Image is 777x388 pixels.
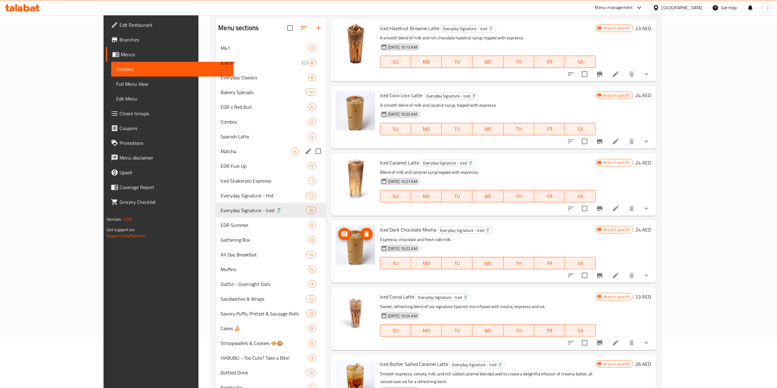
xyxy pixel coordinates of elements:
p: Smooth espresso, velvety milk, and rich salted caramel blended well to create a delightful infusi... [380,370,596,386]
span: Matcha [221,148,291,155]
a: Menu disclaimer [106,150,233,165]
span: TU [444,125,470,133]
button: TH [504,324,534,337]
span: 6 [309,340,316,346]
button: WE [473,257,503,269]
button: TH [504,190,534,202]
span: Select to update [578,135,591,148]
span: Upsell [120,169,228,176]
span: MO [414,57,439,66]
span: FR [537,57,563,66]
span: Grocery Checklist [120,198,228,206]
button: SU [380,257,411,269]
div: items [306,251,316,258]
button: delete [624,67,639,81]
span: Full Menu View [116,80,228,88]
div: HABUBU - Too Cute? Take a Bite!3 [216,350,326,365]
span: WE [475,192,501,201]
span: 7 [309,178,316,184]
button: FR [534,257,565,269]
button: delete [624,335,639,350]
div: Everyday Signature - Iced 🥤16 [216,203,326,218]
span: EDR Summer [221,221,308,229]
button: Branch-specific-item [592,134,607,149]
span: 16 [306,208,316,213]
span: MO [414,125,439,133]
a: Upsell [106,165,233,180]
span: FR [537,125,563,133]
a: Branches [106,32,233,47]
div: Spanish Latte4 [216,129,326,144]
button: delete [624,268,639,283]
svg: Show Choices [643,205,650,212]
span: SU [383,125,409,133]
button: show more [639,134,654,149]
button: show more [639,201,654,216]
span: SA [567,326,593,335]
svg: Show Choices [643,339,650,346]
button: edit [304,147,313,156]
a: Edit Menu [111,91,233,106]
span: Cakes 🍰 [221,325,308,332]
div: Menu-management [595,4,633,11]
div: All Day Breakfast14 [216,247,326,262]
div: Savory Puffs, Pretzel & Sausage Rolls [221,310,306,317]
span: 8 [309,60,316,66]
button: FR [534,123,565,135]
span: TH [506,125,532,133]
button: TH [504,123,534,135]
div: items [308,354,316,362]
span: WE [475,125,501,133]
svg: Show Choices [643,70,650,78]
div: Sandwiches & Wraps12 [216,291,326,306]
button: sort-choices [563,201,578,216]
span: 1.0.0 [123,215,132,223]
span: EDR Fuel Up [221,162,308,170]
button: sort-choices [563,67,578,81]
span: Everyday Signature - Hot [221,192,306,199]
span: Branches [120,36,228,43]
span: Branch specific [601,93,633,98]
span: Everyday Signature - Iced 🥤 [421,160,476,167]
h6: 23 AED [636,292,651,301]
span: 8 [309,326,316,331]
span: Iced Caramel Latte [380,158,419,167]
span: SA [567,125,593,133]
h2: Menu sections [218,23,259,33]
span: Everyday Signature - Iced 🥤 [450,361,505,368]
span: 3 [309,281,316,287]
img: Iced Dark Chocolate Mocha [336,225,375,265]
button: Branch-specific-item [592,335,607,350]
button: show more [639,67,654,81]
span: EDR x Red Bull [221,103,308,111]
div: Everyday Signature - Iced 🥤 [438,227,493,234]
span: Just In! [221,59,301,66]
a: Coverage Report [106,180,233,195]
div: Everyday Signature - Iced 🥤 [420,160,476,167]
button: delete [624,134,639,149]
span: Everyday Signature - Iced 🥤 [438,227,493,234]
span: 6 [309,104,316,110]
button: TU [442,324,473,337]
div: items [308,74,316,81]
div: Everyday Signature - Iced 🥤 [221,207,306,214]
button: FR [534,190,565,202]
span: Sandwiches & Wraps [221,295,306,303]
span: M41 [221,44,308,52]
span: Branch specific [601,25,633,31]
div: EDR Summer5 [216,218,326,232]
span: 8 [309,75,316,81]
button: SA [565,56,596,68]
button: sort-choices [563,134,578,149]
div: Muffins5 [216,262,326,277]
span: WE [475,326,501,335]
span: FR [537,326,563,335]
div: Cakes 🍰8 [216,321,326,336]
span: 10 [306,311,316,317]
span: TU [444,259,470,268]
button: SU [380,56,411,68]
span: SU [383,259,409,268]
a: Edit menu item [612,272,619,279]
